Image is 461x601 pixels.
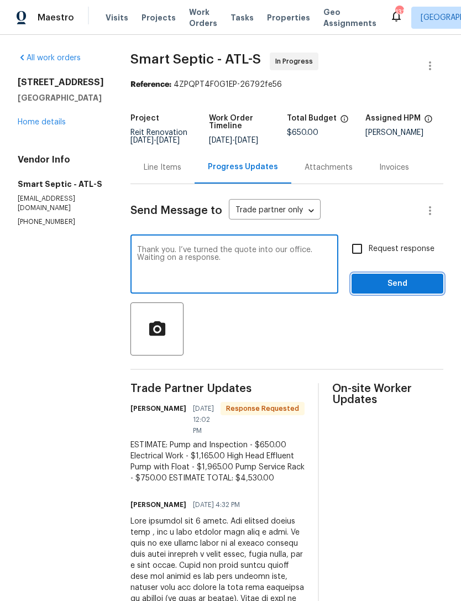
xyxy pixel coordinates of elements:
a: All work orders [18,54,81,62]
span: Properties [267,12,310,23]
span: Request response [369,243,434,255]
b: Reference: [130,81,171,88]
span: [DATE] 4:32 PM [193,499,240,510]
span: Smart Septic - ATL-S [130,53,261,66]
button: Send [352,274,443,294]
span: Projects [142,12,176,23]
span: The total cost of line items that have been proposed by Opendoor. This sum includes line items th... [340,114,349,129]
span: [DATE] [130,137,154,144]
a: Home details [18,118,66,126]
span: Send Message to [130,205,222,216]
span: Maestro [38,12,74,23]
p: [EMAIL_ADDRESS][DOMAIN_NAME] [18,194,104,213]
h6: [PERSON_NAME] [130,499,186,510]
span: Tasks [230,14,254,22]
h4: Vendor Info [18,154,104,165]
span: Response Requested [222,403,303,414]
div: Attachments [305,162,353,173]
span: The hpm assigned to this work order. [424,114,433,129]
h2: [STREET_ADDRESS] [18,77,104,88]
div: 4ZPQPT4F0G1EP-26792fe56 [130,79,443,90]
div: Line Items [144,162,181,173]
span: Visits [106,12,128,23]
span: [DATE] 12:02 PM [193,403,214,436]
span: [DATE] [209,137,232,144]
h5: Project [130,114,159,122]
h5: Work Order Timeline [209,114,287,130]
h6: [PERSON_NAME] [130,403,186,414]
div: 131 [395,7,403,18]
span: [DATE] [156,137,180,144]
span: Send [360,277,434,291]
span: Work Orders [189,7,217,29]
div: Invoices [379,162,409,173]
span: - [130,137,180,144]
div: Trade partner only [229,202,321,220]
div: Progress Updates [208,161,278,173]
span: [DATE] [235,137,258,144]
span: $650.00 [287,129,318,137]
div: [PERSON_NAME] [365,129,444,137]
span: Reit Renovation [130,129,187,144]
p: [PHONE_NUMBER] [18,217,104,227]
textarea: Thank you. I’ve turned the quote into our office. Waiting on a response. [137,246,332,285]
span: Trade Partner Updates [130,383,305,394]
span: On-site Worker Updates [332,383,443,405]
h5: Total Budget [287,114,337,122]
h5: Smart Septic - ATL-S [18,179,104,190]
h5: [GEOGRAPHIC_DATA] [18,92,104,103]
h5: Assigned HPM [365,114,421,122]
div: ESTIMATE: Pump and Inspection - $650.00 Electrical Work - $1,165.00 High Head Effluent Pump with ... [130,440,305,484]
span: Geo Assignments [323,7,376,29]
span: In Progress [275,56,317,67]
span: - [209,137,258,144]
